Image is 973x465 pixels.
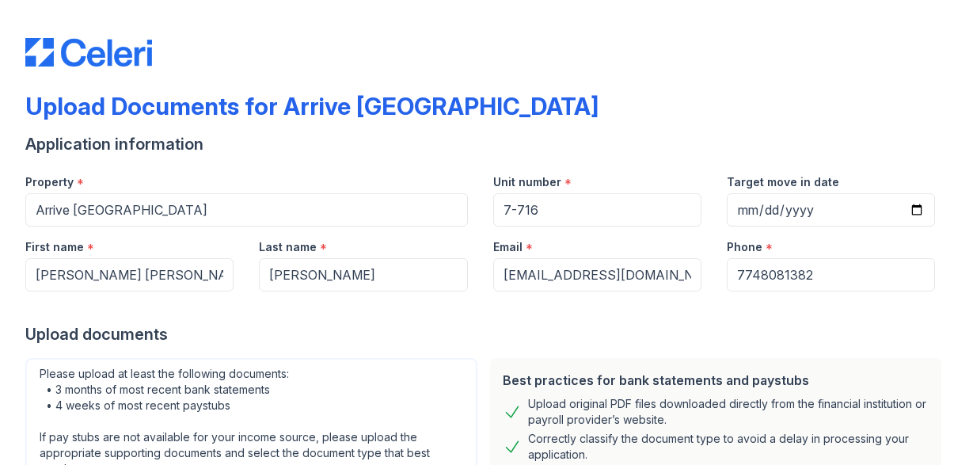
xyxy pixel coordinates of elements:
div: Application information [25,133,948,155]
iframe: chat widget [906,402,957,449]
label: First name [25,239,84,255]
label: Phone [727,239,762,255]
label: Last name [259,239,317,255]
label: Target move in date [727,174,839,190]
label: Email [493,239,523,255]
div: Upload original PDF files downloaded directly from the financial institution or payroll provider’... [528,396,929,428]
div: Upload Documents for Arrive [GEOGRAPHIC_DATA] [25,92,599,120]
div: Upload documents [25,323,948,345]
div: Best practices for bank statements and paystubs [503,371,929,390]
img: CE_Logo_Blue-a8612792a0a2168367f1c8372b55b34899dd931a85d93a1a3d3e32e68fde9ad4.png [25,38,152,67]
div: Correctly classify the document type to avoid a delay in processing your application. [528,431,929,463]
label: Unit number [493,174,561,190]
label: Property [25,174,74,190]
